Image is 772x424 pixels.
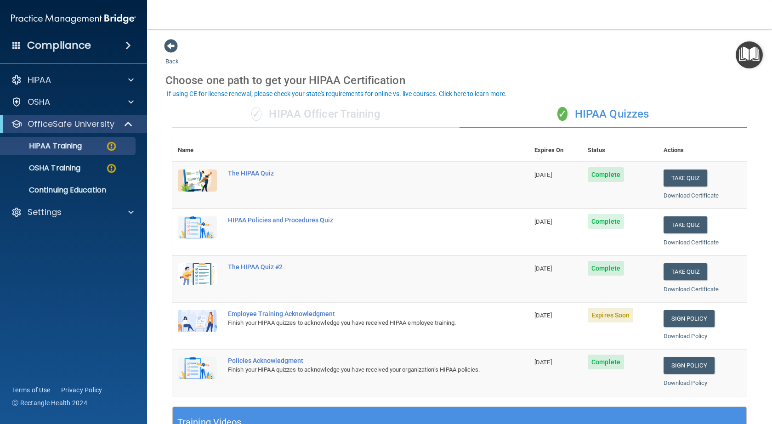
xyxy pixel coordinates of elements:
a: Download Policy [664,379,708,386]
button: If using CE for license renewal, please check your state's requirements for online vs. live cours... [165,89,508,98]
img: PMB logo [11,10,136,28]
span: Complete [588,214,624,229]
p: HIPAA Training [6,141,82,151]
span: ✓ [557,107,568,121]
a: Download Certificate [664,192,719,199]
span: [DATE] [534,171,552,178]
p: OSHA Training [6,164,80,173]
div: HIPAA Quizzes [460,101,747,128]
span: ✓ [251,107,261,121]
button: Take Quiz [664,263,708,280]
span: Expires Soon [588,308,633,322]
a: OSHA [11,96,134,107]
a: Terms of Use [12,385,50,395]
span: Complete [588,261,624,276]
div: HIPAA Officer Training [172,101,460,128]
div: Employee Training Acknowledgment [228,310,483,317]
p: Settings [28,207,62,218]
div: Policies Acknowledgment [228,357,483,364]
a: Sign Policy [664,310,715,327]
p: HIPAA [28,74,51,85]
button: Take Quiz [664,216,708,233]
a: Download Certificate [664,239,719,246]
div: Finish your HIPAA quizzes to acknowledge you have received HIPAA employee training. [228,317,483,328]
th: Expires On [529,139,582,162]
th: Status [582,139,658,162]
button: Open Resource Center [736,41,763,68]
a: Back [165,47,179,65]
span: Complete [588,355,624,369]
div: Finish your HIPAA quizzes to acknowledge you have received your organization’s HIPAA policies. [228,364,483,375]
a: Download Policy [664,333,708,339]
a: Sign Policy [664,357,715,374]
th: Actions [658,139,747,162]
a: Settings [11,207,134,218]
a: Privacy Policy [61,385,102,395]
div: The HIPAA Quiz [228,170,483,177]
p: Continuing Education [6,186,131,195]
div: HIPAA Policies and Procedures Quiz [228,216,483,224]
img: warning-circle.0cc9ac19.png [106,163,117,174]
span: [DATE] [534,218,552,225]
th: Name [172,139,222,162]
button: Take Quiz [664,170,708,187]
a: Download Certificate [664,286,719,293]
span: [DATE] [534,265,552,272]
a: OfficeSafe University [11,119,133,130]
div: Choose one path to get your HIPAA Certification [165,67,754,94]
p: OSHA [28,96,51,107]
p: OfficeSafe University [28,119,114,130]
span: [DATE] [534,312,552,319]
span: [DATE] [534,359,552,366]
img: warning-circle.0cc9ac19.png [106,141,117,152]
div: The HIPAA Quiz #2 [228,263,483,271]
h4: Compliance [27,39,91,52]
span: Ⓒ Rectangle Health 2024 [12,398,87,407]
a: HIPAA [11,74,134,85]
span: Complete [588,167,624,182]
div: If using CE for license renewal, please check your state's requirements for online vs. live cours... [167,90,507,97]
